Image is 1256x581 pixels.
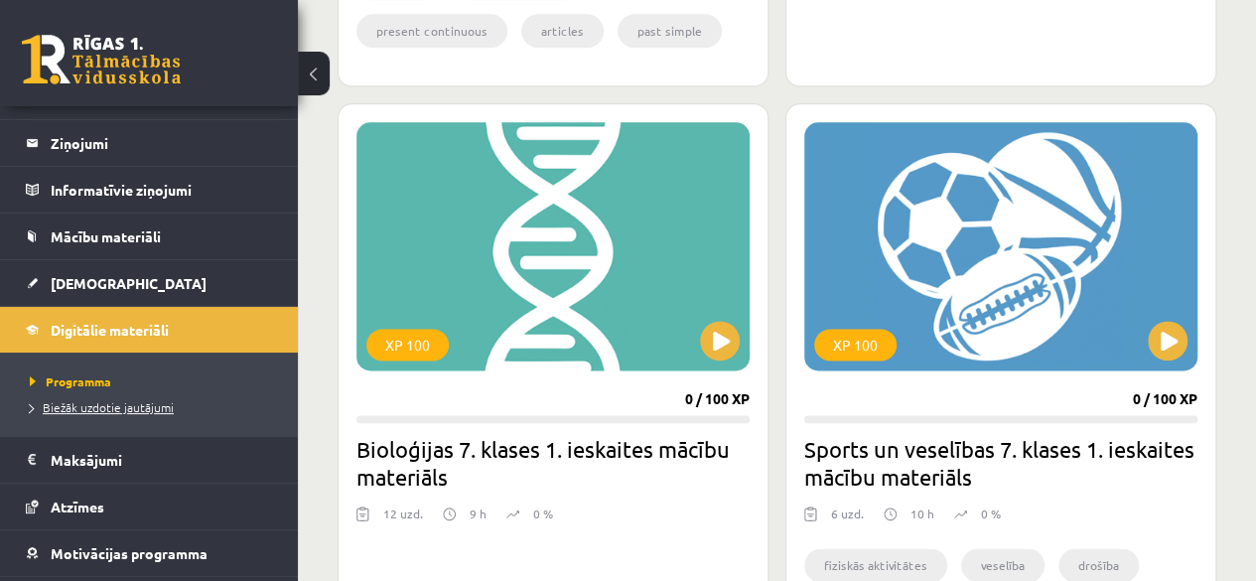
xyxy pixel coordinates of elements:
li: articles [521,14,604,48]
a: Motivācijas programma [26,530,273,576]
li: past simple [618,14,722,48]
legend: Maksājumi [51,437,273,483]
p: 0 % [533,505,553,522]
span: Motivācijas programma [51,544,208,562]
a: Atzīmes [26,484,273,529]
legend: Ziņojumi [51,120,273,166]
div: 6 uzd. [831,505,864,534]
h2: Bioloģijas 7. klases 1. ieskaites mācību materiāls [356,435,750,491]
a: Ziņojumi [26,120,273,166]
span: Digitālie materiāli [51,321,169,339]
span: Biežāk uzdotie jautājumi [30,399,174,415]
p: 10 h [910,505,934,522]
a: Maksājumi [26,437,273,483]
div: XP 100 [814,329,897,361]
p: 0 % [981,505,1001,522]
span: [DEMOGRAPHIC_DATA] [51,274,207,292]
a: Biežāk uzdotie jautājumi [30,398,278,416]
a: Informatīvie ziņojumi [26,167,273,213]
a: Digitālie materiāli [26,307,273,353]
a: Rīgas 1. Tālmācības vidusskola [22,35,181,84]
li: present continuous [356,14,507,48]
span: Programma [30,373,111,389]
div: XP 100 [366,329,449,361]
span: Atzīmes [51,498,104,515]
span: Mācību materiāli [51,227,161,245]
legend: Informatīvie ziņojumi [51,167,273,213]
a: [DEMOGRAPHIC_DATA] [26,260,273,306]
p: 9 h [470,505,487,522]
div: 12 uzd. [383,505,423,534]
a: Mācību materiāli [26,214,273,259]
a: Programma [30,372,278,390]
h2: Sports un veselības 7. klases 1. ieskaites mācību materiāls [804,435,1197,491]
